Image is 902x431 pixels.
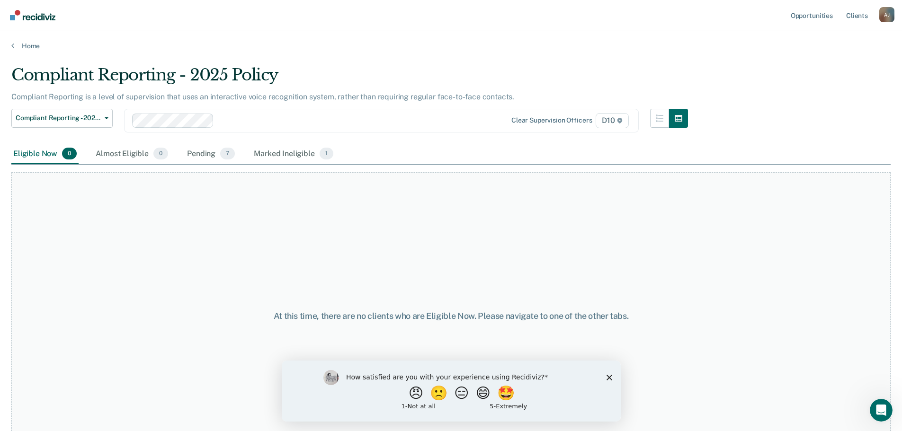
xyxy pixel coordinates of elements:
[10,10,55,20] img: Recidiviz
[11,109,113,128] button: Compliant Reporting - 2025 Policy
[11,42,891,50] a: Home
[11,144,79,165] div: Eligible Now0
[153,148,168,160] span: 0
[511,116,592,124] div: Clear supervision officers
[320,148,333,160] span: 1
[11,92,514,101] p: Compliant Reporting is a level of supervision that uses an interactive voice recognition system, ...
[185,144,237,165] div: Pending7
[596,113,628,128] span: D10
[879,7,894,22] div: A J
[11,65,688,92] div: Compliant Reporting - 2025 Policy
[870,399,893,422] iframe: Intercom live chat
[232,311,671,321] div: At this time, there are no clients who are Eligible Now. Please navigate to one of the other tabs.
[282,361,621,422] iframe: Survey by Kim from Recidiviz
[62,148,77,160] span: 0
[94,144,170,165] div: Almost Eligible0
[16,114,101,122] span: Compliant Reporting - 2025 Policy
[879,7,894,22] button: Profile dropdown button
[252,144,335,165] div: Marked Ineligible1
[220,148,235,160] span: 7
